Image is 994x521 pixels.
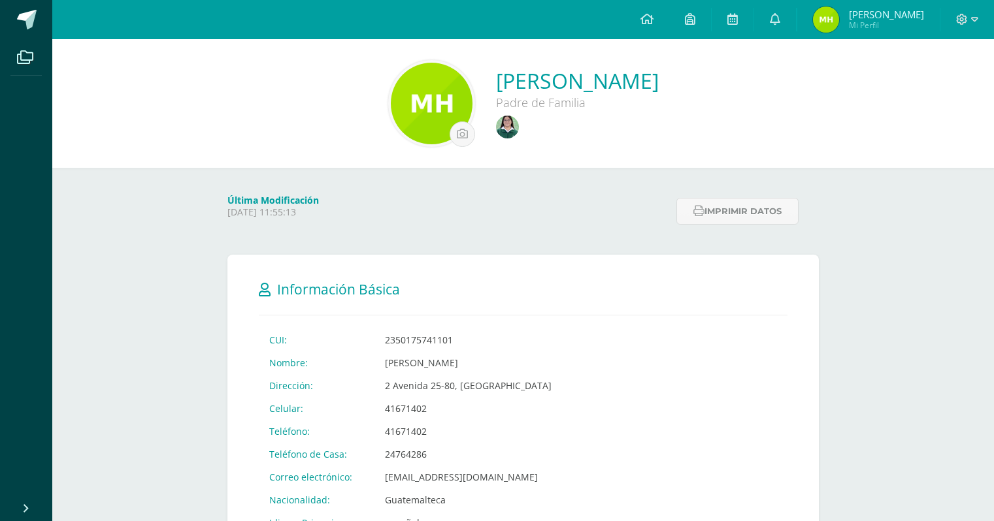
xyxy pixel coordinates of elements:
[374,351,562,374] td: [PERSON_NAME]
[374,397,562,420] td: 41671402
[227,206,669,218] p: [DATE] 11:55:13
[259,443,374,466] td: Teléfono de Casa:
[259,397,374,420] td: Celular:
[849,8,924,21] span: [PERSON_NAME]
[496,95,659,110] div: Padre de Familia
[391,63,472,144] img: 79ed0330ec6f71f6e0bfc12771a689ea.png
[259,374,374,397] td: Dirección:
[374,443,562,466] td: 24764286
[849,20,924,31] span: Mi Perfil
[374,420,562,443] td: 41671402
[374,488,562,511] td: Guatemalteca
[277,280,400,298] span: Información Básica
[496,67,659,95] a: [PERSON_NAME]
[374,328,562,351] td: 2350175741101
[259,328,374,351] td: CUI:
[259,351,374,374] td: Nombre:
[259,466,374,488] td: Correo electrónico:
[259,420,374,443] td: Teléfono:
[496,116,519,138] img: eef9f94a8c91eb698c5eb398ef4ce52a.png
[259,488,374,511] td: Nacionalidad:
[813,7,839,33] img: 8cfee9302e94c67f695fad48b611364c.png
[374,374,562,397] td: 2 Avenida 25-80, [GEOGRAPHIC_DATA]
[676,198,799,225] button: Imprimir datos
[374,466,562,488] td: [EMAIL_ADDRESS][DOMAIN_NAME]
[227,194,669,206] h4: Última Modificación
